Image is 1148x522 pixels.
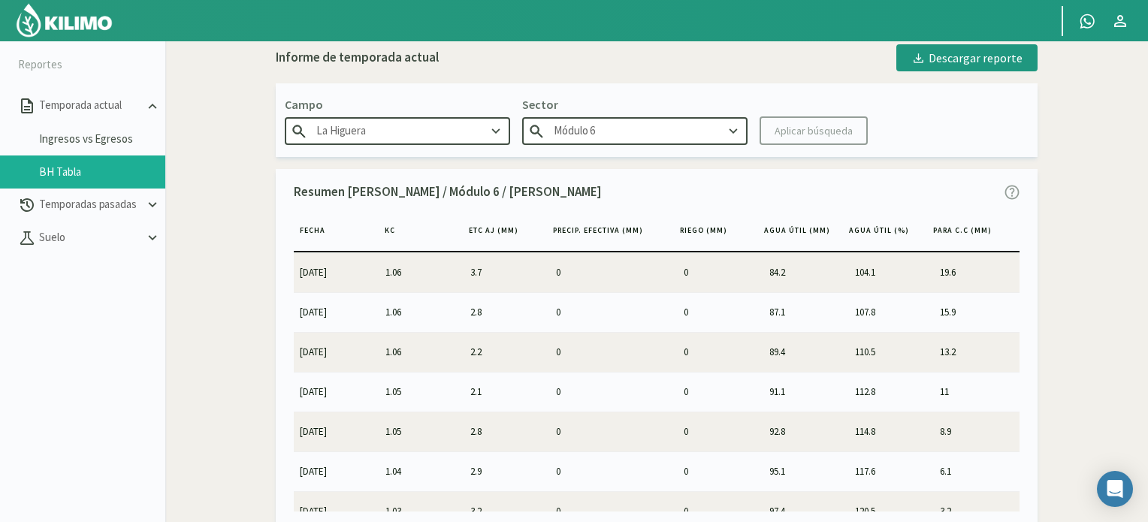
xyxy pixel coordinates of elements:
th: Agua útil (MM) [758,219,843,252]
td: 0 [550,451,678,490]
input: Escribe para buscar [522,117,748,145]
td: 117.6 [849,451,935,490]
td: [DATE] [294,412,379,451]
th: KC [379,219,463,252]
p: Temporadas pasadas [36,196,144,213]
td: 91.1 [763,373,849,412]
td: 1.04 [379,451,465,490]
td: 107.8 [849,293,935,332]
button: Descargar reporte [896,44,1038,71]
div: Descargar reporte [911,49,1023,67]
td: [DATE] [294,373,379,412]
p: Resumen [PERSON_NAME] / Módulo 6 / [PERSON_NAME] [294,183,602,202]
div: Open Intercom Messenger [1097,471,1133,507]
td: 2.1 [464,373,550,412]
td: 1.06 [379,293,465,332]
td: 1.05 [379,412,465,451]
td: 0 [550,253,678,292]
td: 0 [678,293,763,332]
td: 0 [678,333,763,372]
p: Campo [285,95,510,113]
td: 0 [678,451,763,490]
td: 11 [934,373,1020,412]
td: 112.8 [849,373,935,412]
p: Temporada actual [36,97,144,114]
td: 1.05 [379,373,465,412]
td: 13.2 [934,333,1020,372]
td: 2.8 [464,293,550,332]
td: 84.2 [763,253,849,292]
td: 2.8 [464,412,550,451]
p: Sector [522,95,748,113]
div: Informe de temporada actual [276,48,439,68]
td: 3.7 [464,253,550,292]
td: 1.06 [379,333,465,372]
a: Ingresos vs Egresos [39,132,165,146]
td: [DATE] [294,333,379,372]
th: Fecha [294,219,379,252]
th: ETc aj (MM) [463,219,547,252]
td: 114.8 [849,412,935,451]
a: BH Tabla [39,165,165,179]
td: 92.8 [763,412,849,451]
td: [DATE] [294,253,379,292]
td: 8.9 [934,412,1020,451]
td: 0 [678,412,763,451]
input: Escribe para buscar [285,117,510,145]
td: 0 [678,253,763,292]
td: 0 [550,412,678,451]
th: Precip. Efectiva (MM) [547,219,674,252]
th: Para C.C (MM) [927,219,1012,252]
td: 2.9 [464,451,550,490]
td: [DATE] [294,293,379,332]
td: 0 [550,333,678,372]
td: 104.1 [849,253,935,292]
td: 95.1 [763,451,849,490]
td: 6.1 [934,451,1020,490]
td: 87.1 [763,293,849,332]
td: 110.5 [849,333,935,372]
td: 89.4 [763,333,849,372]
td: 15.9 [934,293,1020,332]
td: 19.6 [934,253,1020,292]
td: 0 [678,373,763,412]
img: Kilimo [15,2,113,38]
td: 0 [550,373,678,412]
p: Suelo [36,229,144,246]
td: 2.2 [464,333,550,372]
th: Riego (MM) [674,219,759,252]
td: [DATE] [294,451,379,490]
th: Agua Útil (%) [843,219,928,252]
td: 1.06 [379,253,465,292]
td: 0 [550,293,678,332]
